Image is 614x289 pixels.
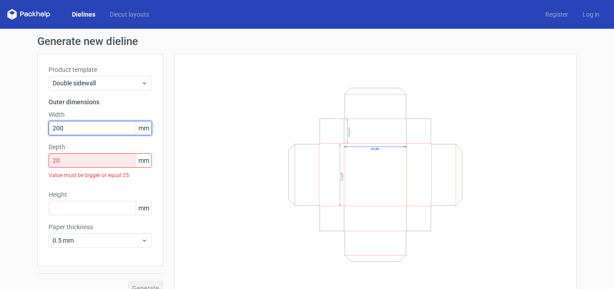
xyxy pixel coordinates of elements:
[538,10,575,19] a: Register
[347,127,351,137] text: Height
[136,121,151,135] span: mm
[65,10,102,19] a: Dielines
[49,142,152,151] label: Depth
[136,201,151,215] span: mm
[37,36,577,47] h1: Generate new dieline
[371,147,379,151] text: Width
[49,222,152,231] label: Paper thickness
[53,79,141,88] span: Double sidewall
[49,110,152,119] label: Width
[49,168,152,183] div: Value must be bigger or equal 25
[575,10,607,19] a: Log in
[136,154,151,167] span: mm
[340,172,344,180] text: Depth
[49,65,152,74] label: Product template
[102,10,156,19] a: Diecut layouts
[49,190,152,199] label: Height
[53,236,141,245] span: 0.5 mm
[49,98,152,107] h3: Outer dimensions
